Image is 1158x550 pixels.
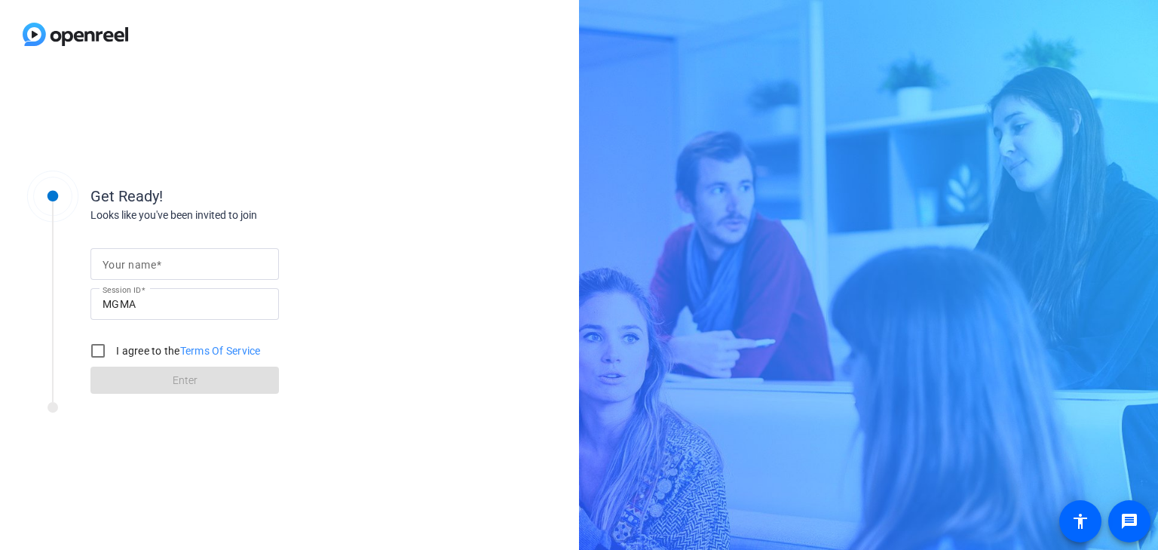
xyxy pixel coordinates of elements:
mat-label: Session ID [103,285,141,294]
mat-icon: message [1120,512,1138,530]
a: Terms Of Service [180,345,261,357]
div: Looks like you've been invited to join [90,207,392,223]
mat-icon: accessibility [1071,512,1089,530]
mat-label: Your name [103,259,156,271]
label: I agree to the [113,343,261,358]
div: Get Ready! [90,185,392,207]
